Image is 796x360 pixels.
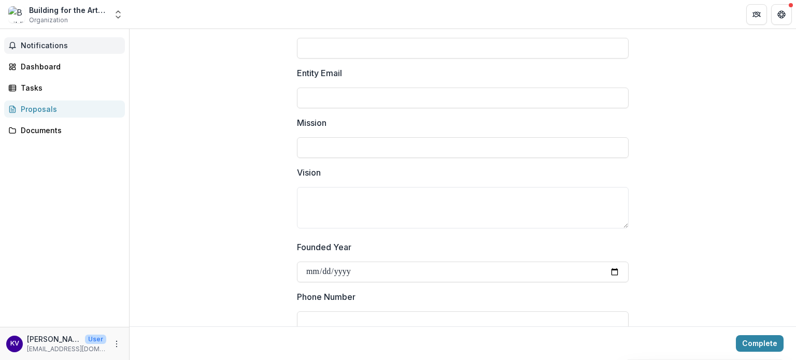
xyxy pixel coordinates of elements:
p: Founded Year [297,241,351,253]
button: Get Help [771,4,792,25]
a: Dashboard [4,58,125,75]
p: User [85,335,106,344]
div: Kirk Vader [10,340,19,347]
p: Entity Email [297,67,342,79]
p: Mission [297,117,326,129]
span: Notifications [21,41,121,50]
div: Documents [21,125,117,136]
p: [PERSON_NAME] [27,334,81,344]
button: Partners [746,4,767,25]
p: [EMAIL_ADDRESS][DOMAIN_NAME] [27,344,106,354]
img: Building for the Arts NY, Inc. [8,6,25,23]
button: Open entity switcher [111,4,125,25]
span: Organization [29,16,68,25]
p: Vision [297,166,321,179]
button: Notifications [4,37,125,54]
a: Tasks [4,79,125,96]
div: Dashboard [21,61,117,72]
div: Building for the Arts NY, Inc. [29,5,107,16]
div: Tasks [21,82,117,93]
p: Phone Number [297,291,356,303]
button: Complete [736,335,784,352]
a: Documents [4,122,125,139]
a: Proposals [4,100,125,118]
div: Proposals [21,104,117,114]
button: More [110,338,123,350]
